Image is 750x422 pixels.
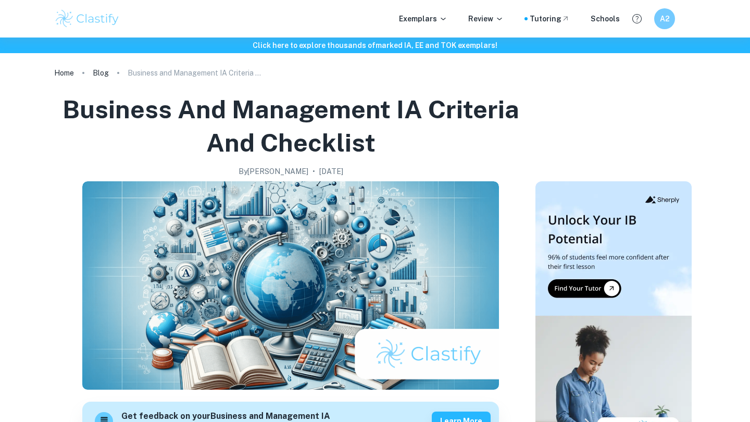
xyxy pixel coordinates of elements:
img: Business and Management IA Criteria and Checklist cover image [82,181,499,390]
p: Business and Management IA Criteria and Checklist [128,67,263,79]
a: Home [54,66,74,80]
button: A2 [654,8,675,29]
h2: By [PERSON_NAME] [239,166,308,177]
p: Review [468,13,504,24]
img: Clastify logo [54,8,120,29]
p: • [312,166,315,177]
a: Blog [93,66,109,80]
button: Help and Feedback [628,10,646,28]
a: Schools [591,13,620,24]
a: Tutoring [530,13,570,24]
h1: Business and Management IA Criteria and Checklist [58,93,523,159]
h6: Click here to explore thousands of marked IA, EE and TOK exemplars ! [2,40,748,51]
p: Exemplars [399,13,447,24]
h6: A2 [659,13,671,24]
h2: [DATE] [319,166,343,177]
